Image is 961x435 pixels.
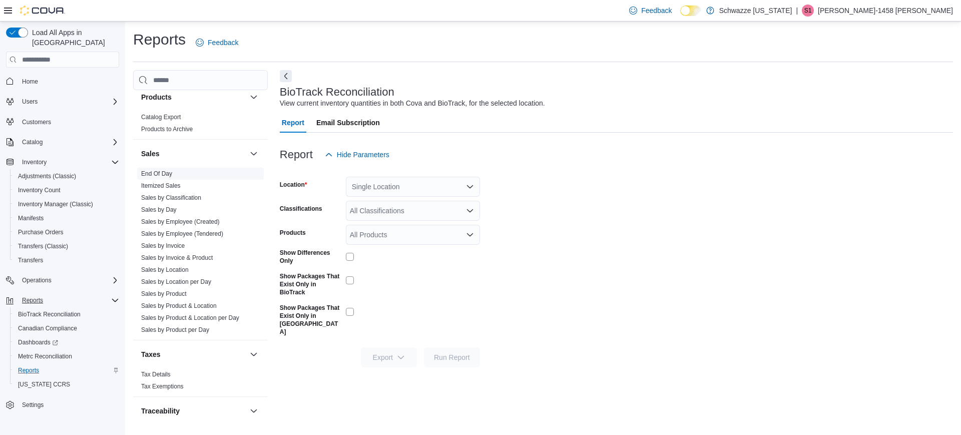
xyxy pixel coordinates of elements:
[280,149,313,161] h3: Report
[18,136,47,148] button: Catalog
[18,338,58,346] span: Dashboards
[141,382,184,390] span: Tax Exemptions
[141,230,223,237] a: Sales by Employee (Tendered)
[18,96,42,108] button: Users
[2,74,123,88] button: Home
[18,186,61,194] span: Inventory Count
[141,149,246,159] button: Sales
[141,149,160,159] h3: Sales
[14,322,81,334] a: Canadian Compliance
[18,256,43,264] span: Transfers
[641,6,672,16] span: Feedback
[280,249,342,265] label: Show Differences Only
[141,194,201,202] span: Sales by Classification
[10,307,123,321] button: BioTrack Reconciliation
[141,254,213,261] a: Sales by Invoice & Product
[22,98,38,106] span: Users
[10,225,123,239] button: Purchase Orders
[280,98,545,109] div: View current inventory quantities in both Cova and BioTrack, for the selected location.
[18,324,77,332] span: Canadian Compliance
[141,314,239,321] a: Sales by Product & Location per Day
[18,172,76,180] span: Adjustments (Classic)
[434,352,470,362] span: Run Report
[14,350,119,362] span: Metrc Reconciliation
[14,322,119,334] span: Canadian Compliance
[14,170,80,182] a: Adjustments (Classic)
[18,116,119,128] span: Customers
[248,148,260,160] button: Sales
[141,349,161,359] h3: Taxes
[18,116,55,128] a: Customers
[796,5,798,17] p: |
[141,314,239,322] span: Sales by Product & Location per Day
[14,308,119,320] span: BioTrack Reconciliation
[141,170,172,178] span: End Of Day
[141,326,209,334] span: Sales by Product per Day
[818,5,953,17] p: [PERSON_NAME]-1458 [PERSON_NAME]
[10,183,123,197] button: Inventory Count
[141,182,181,189] a: Itemized Sales
[10,253,123,267] button: Transfers
[14,336,119,348] span: Dashboards
[18,352,72,360] span: Metrc Reconciliation
[18,156,119,168] span: Inventory
[18,274,119,286] span: Operations
[141,383,184,390] a: Tax Exemptions
[141,126,193,133] a: Products to Archive
[14,378,74,390] a: [US_STATE] CCRS
[14,226,68,238] a: Purchase Orders
[14,378,119,390] span: Washington CCRS
[10,349,123,363] button: Metrc Reconciliation
[2,293,123,307] button: Reports
[802,5,814,17] div: Samantha-1458 Matthews
[141,218,220,225] a: Sales by Employee (Created)
[133,168,268,340] div: Sales
[22,118,51,126] span: Customers
[248,405,260,417] button: Traceability
[141,194,201,201] a: Sales by Classification
[14,212,48,224] a: Manifests
[316,113,380,133] span: Email Subscription
[141,230,223,238] span: Sales by Employee (Tendered)
[2,115,123,129] button: Customers
[466,183,474,191] button: Open list of options
[321,145,393,165] button: Hide Parameters
[22,78,38,86] span: Home
[141,125,193,133] span: Products to Archive
[22,296,43,304] span: Reports
[133,368,268,396] div: Taxes
[18,228,64,236] span: Purchase Orders
[280,70,292,82] button: Next
[18,294,119,306] span: Reports
[14,336,62,348] a: Dashboards
[14,184,65,196] a: Inventory Count
[248,91,260,103] button: Products
[10,197,123,211] button: Inventory Manager (Classic)
[141,218,220,226] span: Sales by Employee (Created)
[14,198,119,210] span: Inventory Manager (Classic)
[141,406,180,416] h3: Traceability
[141,278,211,285] a: Sales by Location per Day
[10,239,123,253] button: Transfers (Classic)
[14,198,97,210] a: Inventory Manager (Classic)
[14,240,72,252] a: Transfers (Classic)
[248,348,260,360] button: Taxes
[18,242,68,250] span: Transfers (Classic)
[14,212,119,224] span: Manifests
[141,206,177,214] span: Sales by Day
[141,370,171,378] span: Tax Details
[18,75,119,87] span: Home
[18,76,42,88] a: Home
[18,274,56,286] button: Operations
[10,377,123,391] button: [US_STATE] CCRS
[14,364,119,376] span: Reports
[804,5,812,17] span: S1
[18,399,48,411] a: Settings
[28,28,119,48] span: Load All Apps in [GEOGRAPHIC_DATA]
[141,92,246,102] button: Products
[14,254,119,266] span: Transfers
[2,95,123,109] button: Users
[10,169,123,183] button: Adjustments (Classic)
[141,170,172,177] a: End Of Day
[14,226,119,238] span: Purchase Orders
